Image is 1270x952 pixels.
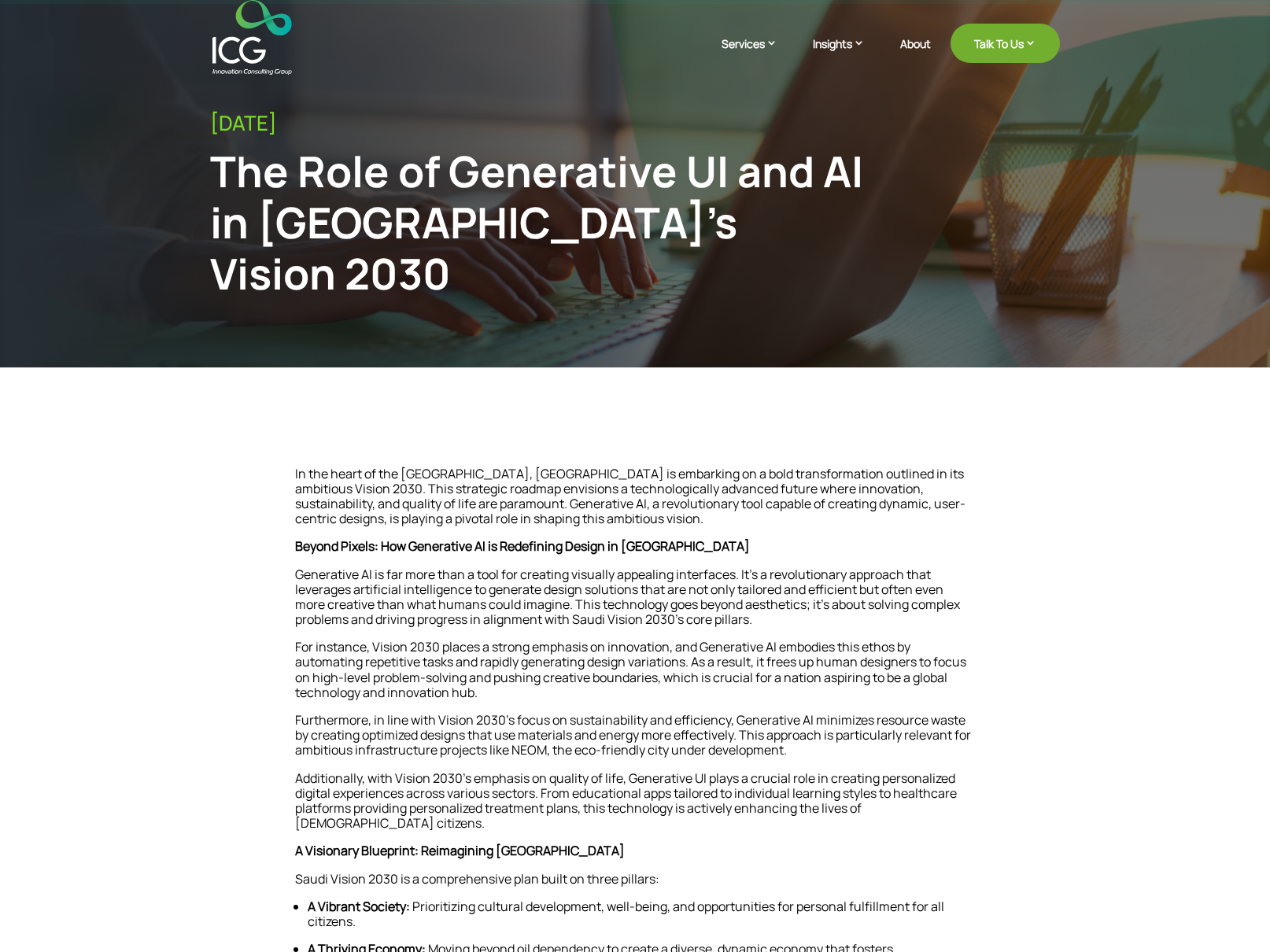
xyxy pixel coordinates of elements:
p: Saudi Vision 2030 is a comprehensive plan built on three pillars: [295,872,975,899]
a: Talk To Us [951,24,1060,63]
strong: Beyond Pixels: How Generative AI is Redefining Design in [GEOGRAPHIC_DATA] [295,537,750,555]
strong: A Vibrant Society: [308,898,410,915]
a: Services [722,35,793,75]
p: Generative AI is far more than a tool for creating visually appealing interfaces. It’s a revoluti... [295,567,975,640]
p: Furthermore, in line with Vision 2030’s focus on sustainability and efficiency, Generative AI min... [295,713,975,771]
a: Insights [813,35,881,75]
div: The Role of Generative UI and AI in [GEOGRAPHIC_DATA]’s Vision 2030 [210,146,865,298]
div: [DATE] [210,111,1060,135]
p: Additionally, with Vision 2030’s emphasis on quality of life, Generative UI plays a crucial role ... [295,771,975,844]
li: Prioritizing cultural development, well-being, and opportunities for personal fulfillment for all... [308,899,975,929]
a: About [900,38,931,75]
p: In the heart of the [GEOGRAPHIC_DATA], [GEOGRAPHIC_DATA] is embarking on a bold transformation ou... [295,467,975,540]
p: For instance, Vision 2030 places a strong emphasis on innovation, and Generative AI embodies this... [295,640,975,713]
strong: A Visionary Blueprint: Reimagining [GEOGRAPHIC_DATA] [295,842,625,859]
